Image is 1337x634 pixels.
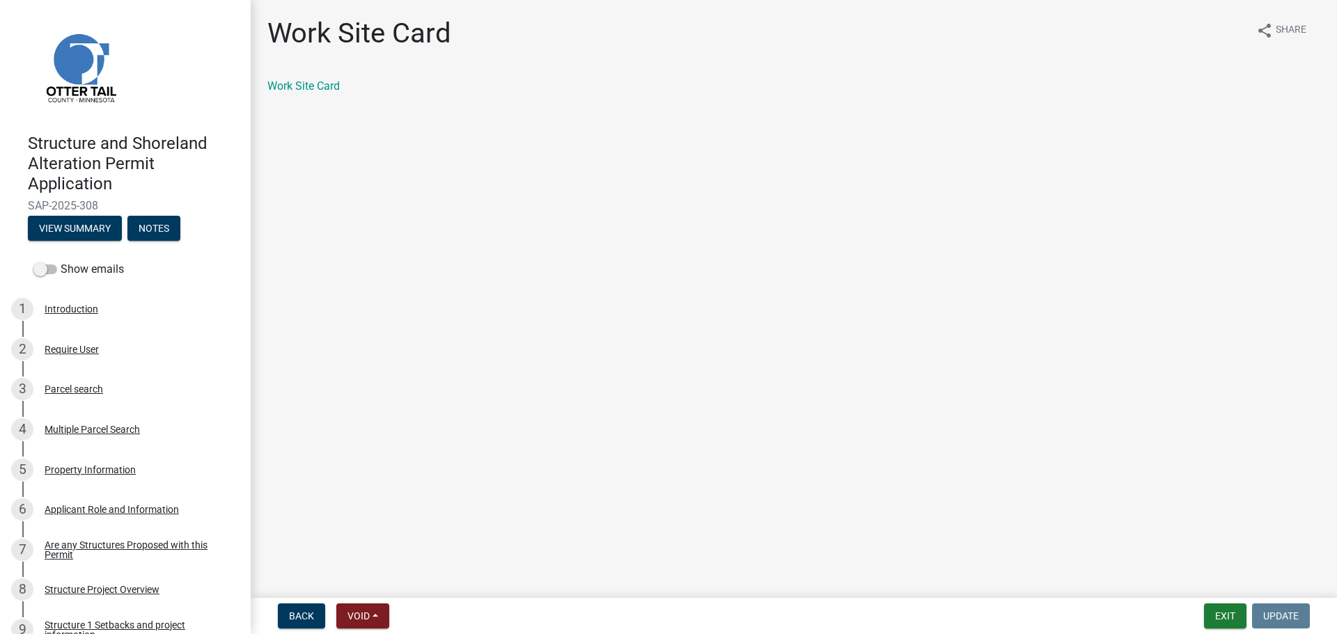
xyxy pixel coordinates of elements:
wm-modal-confirm: Notes [127,224,180,235]
div: 5 [11,459,33,481]
button: Back [278,603,325,628]
div: 2 [11,338,33,360]
span: SAP-2025-308 [28,199,223,212]
div: Are any Structures Proposed with this Permit [45,540,228,560]
button: View Summary [28,216,122,241]
button: Exit [1204,603,1246,628]
span: Void [347,610,370,621]
button: shareShare [1245,17,1318,44]
wm-modal-confirm: Summary [28,224,122,235]
div: 8 [11,578,33,601]
button: Notes [127,216,180,241]
div: 4 [11,418,33,441]
div: 3 [11,378,33,400]
div: Multiple Parcel Search [45,425,140,434]
button: Void [336,603,389,628]
div: Require User [45,344,99,354]
div: 1 [11,298,33,320]
button: Update [1252,603,1310,628]
label: Show emails [33,261,124,278]
a: Work Site Card [267,79,340,93]
div: Structure Project Overview [45,585,159,594]
div: Parcel search [45,384,103,394]
img: Otter Tail County, Minnesota [28,15,132,119]
div: 6 [11,498,33,521]
i: share [1256,22,1273,39]
span: Back [289,610,314,621]
div: Introduction [45,304,98,314]
span: Share [1276,22,1306,39]
span: Update [1263,610,1299,621]
h1: Work Site Card [267,17,451,50]
h4: Structure and Shoreland Alteration Permit Application [28,134,240,193]
div: 7 [11,539,33,561]
div: Applicant Role and Information [45,505,179,514]
div: Property Information [45,465,136,475]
